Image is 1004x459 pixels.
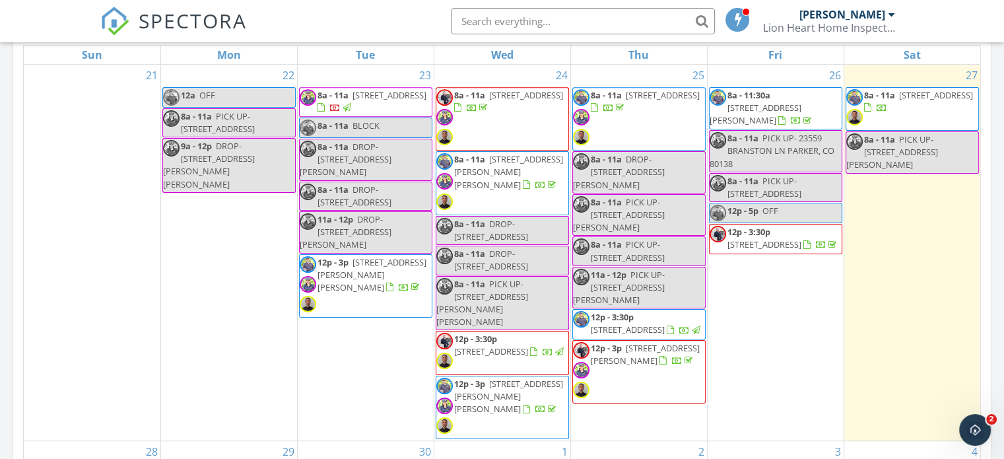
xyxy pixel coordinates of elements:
span: DROP- [STREET_ADDRESS][PERSON_NAME][PERSON_NAME] [163,140,255,190]
span: 2 [986,414,997,425]
div: Lion Heart Home Inspections, LLC [763,21,895,34]
img: joel.png [436,353,453,369]
td: Go to September 26, 2025 [707,65,844,441]
span: SPECTORA [139,7,247,34]
a: 8a - 11a [STREET_ADDRESS] [591,89,700,114]
span: 8a - 11a [727,132,758,144]
span: PICK UP- [STREET_ADDRESS][PERSON_NAME] [573,196,665,233]
img: joel.png [300,296,316,312]
a: 8a - 11:30a [STREET_ADDRESS][PERSON_NAME] [710,89,814,126]
span: 8a - 11a [318,184,349,195]
input: Search everything... [451,8,715,34]
span: [STREET_ADDRESS][PERSON_NAME][PERSON_NAME] [454,153,563,190]
img: joel.png [846,109,863,125]
span: 8a - 11a [454,248,485,260]
a: 8a - 11a [STREET_ADDRESS] [318,89,426,114]
img: joel.png [573,129,589,145]
span: [STREET_ADDRESS] [454,345,528,357]
span: 8a - 11a [864,89,895,101]
img: joel.png [573,382,589,398]
span: 8a - 11a [454,153,485,165]
a: 8a - 11a [STREET_ADDRESS] [864,89,973,114]
td: Go to September 27, 2025 [844,65,980,441]
a: Go to September 23, 2025 [417,65,434,86]
img: dsc_3119.jpg [846,133,863,150]
span: PICK UP- [STREET_ADDRESS][PERSON_NAME] [573,269,665,306]
span: 12a [181,89,195,101]
span: 8a - 11a [454,218,485,230]
img: dsc_3119.jpg [300,276,316,293]
img: dsc_3081.jpg [436,153,453,170]
a: SPECTORA [100,18,247,46]
a: Thursday [626,46,652,64]
span: DROP- [STREET_ADDRESS][PERSON_NAME] [300,213,391,250]
span: 8a - 11a [318,120,349,131]
a: Saturday [901,46,923,64]
a: 8a - 11a [STREET_ADDRESS] [299,87,432,117]
img: dsc_3119.jpg [300,141,316,157]
a: 8a - 11a [STREET_ADDRESS] [846,87,980,131]
img: dsc_3081.jpg [436,378,453,394]
a: Tuesday [353,46,378,64]
img: dsc_3119.jpg [573,196,589,213]
span: [STREET_ADDRESS] [352,89,426,101]
span: OFF [199,89,215,101]
span: 8a - 11a [591,196,622,208]
span: PICK UP- [STREET_ADDRESS] [181,110,255,135]
span: BLOCK [352,120,380,131]
iframe: Intercom live chat [959,414,991,446]
span: DROP- [STREET_ADDRESS] [454,218,528,242]
span: 8a - 11a [864,133,895,145]
span: PICK UP- [STREET_ADDRESS] [591,238,665,263]
span: 12p - 5p [727,205,758,217]
span: 8a - 11a [318,89,349,101]
span: PICK UP- [STREET_ADDRESS] [727,175,801,199]
span: 12p - 3p [318,256,349,268]
span: DROP- [STREET_ADDRESS] [454,248,528,272]
img: dsc_3119.jpg [163,140,180,157]
img: dsc_3081.jpg [300,256,316,273]
span: [STREET_ADDRESS][PERSON_NAME][PERSON_NAME] [318,256,426,293]
img: dsc_3119.jpg [573,109,589,125]
td: Go to September 25, 2025 [570,65,707,441]
img: dsc_3119.jpg [436,248,453,264]
span: 12p - 3:30p [454,333,497,345]
img: dsc_3119.jpg [300,213,316,230]
span: 8a - 11a [591,238,622,250]
span: 8a - 11a [727,175,758,187]
a: Wednesday [488,46,516,64]
span: [STREET_ADDRESS][PERSON_NAME] [710,102,801,126]
a: Go to September 22, 2025 [280,65,297,86]
img: dsc_3119.jpg [573,238,589,255]
img: dsc_3119.jpg [436,398,453,414]
span: 8a - 11:30a [727,89,770,101]
span: 12p - 3:30p [591,311,634,323]
img: dsc_3119.jpg [710,175,726,192]
img: dsc_3081.jpg [573,89,589,106]
a: Go to September 21, 2025 [143,65,160,86]
td: Go to September 23, 2025 [297,65,434,441]
span: [STREET_ADDRESS][PERSON_NAME][PERSON_NAME] [454,378,563,415]
span: PICK UP- [STREET_ADDRESS][PERSON_NAME] [846,133,938,170]
td: Go to September 24, 2025 [434,65,570,441]
span: [STREET_ADDRESS][PERSON_NAME] [591,342,700,367]
img: dsc_3119.jpg [163,110,180,127]
img: dsc_3119.jpg [436,218,453,234]
img: dsc_3119.jpg [573,269,589,285]
img: joel.png [436,417,453,434]
span: [STREET_ADDRESS] [626,89,700,101]
a: 12p - 3:30p [STREET_ADDRESS] [709,224,842,254]
span: 11a - 12p [318,213,353,225]
span: [STREET_ADDRESS] [727,238,801,250]
span: DROP- [STREET_ADDRESS] [318,184,391,208]
a: 12p - 3p [STREET_ADDRESS][PERSON_NAME][PERSON_NAME] [454,378,563,415]
a: 8a - 11a [STREET_ADDRESS] [436,87,569,151]
span: PICK UP- [STREET_ADDRESS][PERSON_NAME][PERSON_NAME] [436,278,528,328]
a: 12p - 3:30p [STREET_ADDRESS] [727,226,839,250]
span: 8a - 11a [181,110,212,122]
img: dsc_3081.jpg [846,89,863,106]
img: dsc_3119.jpg [300,89,316,106]
img: dsc_3119.jpg [573,362,589,378]
a: 8a - 11a [STREET_ADDRESS] [572,87,706,151]
img: dsc_3081.jpg [710,205,726,221]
